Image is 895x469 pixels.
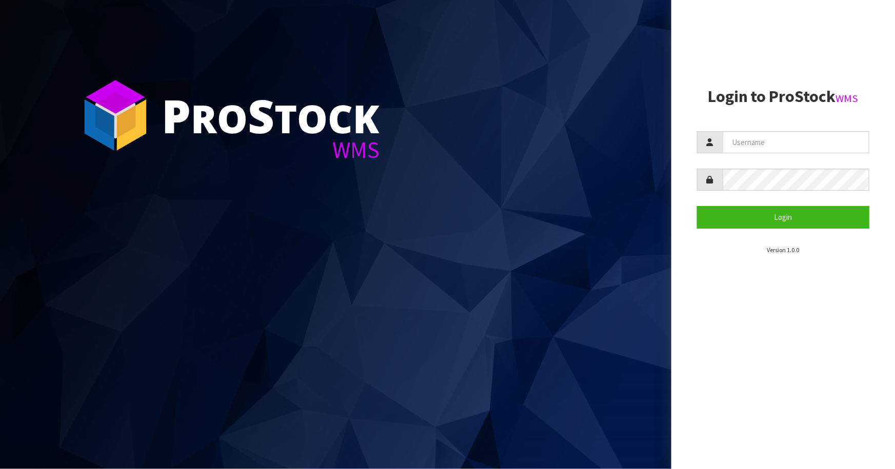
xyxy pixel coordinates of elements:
button: Login [697,206,869,228]
h2: Login to ProStock [697,88,869,106]
span: S [248,84,274,147]
div: WMS [162,138,380,161]
div: ro tock [162,92,380,138]
small: Version 1.0.0 [767,246,799,254]
input: Username [723,131,869,153]
span: P [162,84,191,147]
small: WMS [836,92,859,105]
img: ProStock Cube [77,77,154,154]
